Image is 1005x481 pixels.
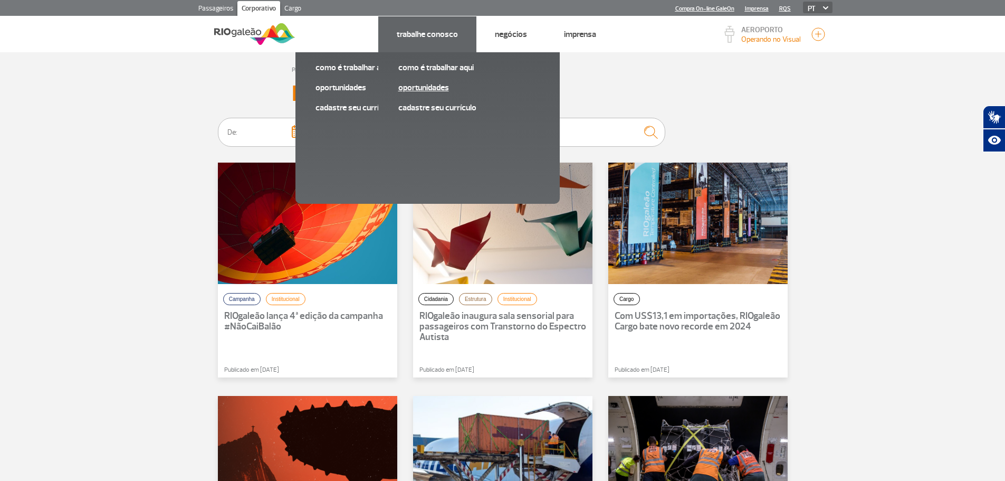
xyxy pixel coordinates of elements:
a: Cadastre seu currículo [315,102,457,114]
a: Quem Somos [314,29,360,40]
button: Cargo [614,293,640,305]
h3: Releases [292,81,714,107]
p: AEROPORTO [741,26,801,34]
a: RQS [779,5,791,12]
button: Institucional [266,293,305,305]
button: Abrir recursos assistivos. [983,129,1005,152]
a: Cadastre seu currículo [398,102,540,114]
a: Imprensa [745,5,769,12]
button: Abrir tradutor de língua de sinais. [983,106,1005,129]
a: Como é trabalhar aqui [398,62,540,73]
a: Como é trabalhar aqui [315,62,457,73]
a: Corporativo [237,1,280,18]
button: Estrutura [459,293,492,305]
p: Publicado em [DATE] [615,365,810,375]
p: Publicado em [DATE] [419,365,615,375]
a: Imprensa [564,29,596,40]
button: Cidadania [418,293,454,305]
input: De: [218,118,315,147]
p: RIOgaleão inaugura sala sensorial para passageiros com Transtorno do Espectro Autista [419,311,586,343]
p: Com US$13,1 em importações, RIOgaleão Cargo bate novo recorde em 2024 [615,311,781,332]
a: Oportunidades [315,82,457,93]
a: Trabalhe Conosco [397,29,458,40]
button: Institucional [497,293,537,305]
p: RIOgaleão lança 4ª edição da campanha #NãoCaiBalão [224,311,391,332]
a: Oportunidades [398,82,540,93]
div: Plugin de acessibilidade da Hand Talk. [983,106,1005,152]
a: Passageiros [194,1,237,18]
button: Campanha [223,293,261,305]
a: Cargo [280,1,305,18]
p: Visibilidade de 10000m [741,34,801,45]
a: Compra On-line GaleOn [675,5,734,12]
a: Negócios [495,29,527,40]
a: Página Inicial [292,66,324,74]
p: Publicado em [DATE] [224,365,419,375]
